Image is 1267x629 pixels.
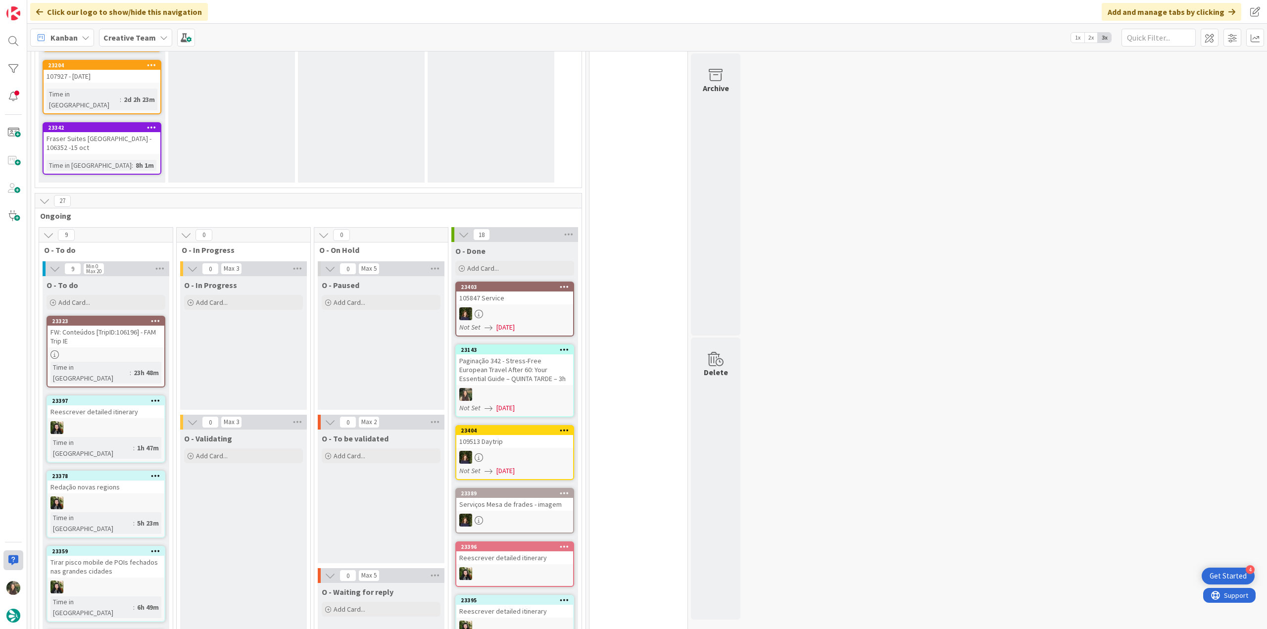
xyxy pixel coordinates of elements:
div: 23403105847 Service [456,283,573,304]
span: Add Card... [334,605,365,614]
div: Archive [703,82,729,94]
i: Not Set [459,323,481,332]
div: Fraser Suites [GEOGRAPHIC_DATA] - 106352 -15 oct [44,132,160,154]
b: Creative Team [103,33,156,43]
a: 23204107927 - [DATE]Time in [GEOGRAPHIC_DATA]:2d 2h 23m [43,60,161,114]
img: BC [50,581,63,593]
div: Max 3 [224,266,239,271]
span: 1x [1071,33,1084,43]
div: 5h 23m [135,518,161,529]
a: 23323FW: Conteúdos [TripID:106196] - FAM Trip IETime in [GEOGRAPHIC_DATA]:23h 48m [47,316,165,387]
div: 23378 [52,473,164,480]
span: O - Validating [184,434,232,443]
div: 23342 [48,124,160,131]
span: O - Done [455,246,486,256]
div: 23359 [48,547,164,556]
div: Min 0 [86,264,98,269]
div: 23395Reescrever detailed itinerary [456,596,573,618]
div: 23204107927 - [DATE] [44,61,160,83]
div: Time in [GEOGRAPHIC_DATA] [47,89,120,110]
span: : [133,442,135,453]
div: Time in [GEOGRAPHIC_DATA] [50,596,133,618]
span: O - To do [44,245,160,255]
span: 27 [54,195,71,207]
div: Open Get Started checklist, remaining modules: 4 [1202,568,1255,584]
span: Add Card... [467,264,499,273]
div: 23h 48m [131,367,161,378]
div: Max 5 [361,266,377,271]
span: 0 [195,229,212,241]
div: 23396 [456,542,573,551]
span: [DATE] [496,403,515,413]
img: Visit kanbanzone.com [6,6,20,20]
div: 23323 [48,317,164,326]
a: 23396Reescrever detailed itineraryBC [455,541,574,587]
div: 23395 [461,597,573,604]
div: 23359 [52,548,164,555]
img: MC [459,307,472,320]
span: 0 [333,229,350,241]
div: 23404 [456,426,573,435]
div: 23143Paginação 342 - Stress-Free European Travel After 60: Your Essential Guide – QUINTA TARDE – 3h [456,345,573,385]
div: 23404 [461,427,573,434]
span: Add Card... [196,298,228,307]
span: Add Card... [196,451,228,460]
div: Get Started [1210,571,1247,581]
div: 23395 [456,596,573,605]
input: Quick Filter... [1121,29,1196,47]
span: : [132,160,133,171]
div: Add and manage tabs by clicking [1102,3,1241,21]
div: Tirar pisco mobile de POIs fechados nas grandes cidades [48,556,164,578]
img: avatar [6,609,20,623]
span: : [133,602,135,613]
div: 23378 [48,472,164,481]
a: 23359Tirar pisco mobile de POIs fechados nas grandes cidadesBCTime in [GEOGRAPHIC_DATA]:6h 49m [47,546,165,622]
span: O - In Progress [184,280,237,290]
div: MC [456,514,573,527]
img: MC [459,451,472,464]
div: MC [456,307,573,320]
span: 3x [1098,33,1111,43]
a: 23143Paginação 342 - Stress-Free European Travel After 60: Your Essential Guide – QUINTA TARDE – ... [455,344,574,417]
a: 23397Reescrever detailed itineraryBCTime in [GEOGRAPHIC_DATA]:1h 47m [47,395,165,463]
a: 23378Redação novas regionsBCTime in [GEOGRAPHIC_DATA]:5h 23m [47,471,165,538]
div: Reescrever detailed itinerary [456,551,573,564]
div: Max 2 [361,420,377,425]
div: 1h 47m [135,442,161,453]
img: MC [459,514,472,527]
span: Kanban [50,32,78,44]
span: Add Card... [58,298,90,307]
span: O - To do [47,280,78,290]
div: 23404109513 Daytrip [456,426,573,448]
div: 23323 [52,318,164,325]
span: O - To be validated [322,434,389,443]
div: 23359Tirar pisco mobile de POIs fechados nas grandes cidades [48,547,164,578]
div: 23143 [456,345,573,354]
div: Max 5 [361,573,377,578]
span: Add Card... [334,451,365,460]
div: 23396 [461,543,573,550]
span: Ongoing [40,211,569,221]
div: Reescrever detailed itinerary [456,605,573,618]
div: 23389 [456,489,573,498]
div: FW: Conteúdos [TripID:106196] - FAM Trip IE [48,326,164,347]
a: 23342Fraser Suites [GEOGRAPHIC_DATA] - 106352 -15 octTime in [GEOGRAPHIC_DATA]:8h 1m [43,122,161,175]
span: 18 [473,229,490,241]
div: Time in [GEOGRAPHIC_DATA] [50,512,133,534]
span: O - On Hold [319,245,436,255]
div: 23397 [48,396,164,405]
a: 23403105847 ServiceMCNot Set[DATE] [455,282,574,337]
i: Not Set [459,466,481,475]
div: 23342Fraser Suites [GEOGRAPHIC_DATA] - 106352 -15 oct [44,123,160,154]
div: 23397Reescrever detailed itinerary [48,396,164,418]
div: Time in [GEOGRAPHIC_DATA] [50,362,130,384]
div: Click our logo to show/hide this navigation [30,3,208,21]
div: BC [48,421,164,434]
span: 9 [64,263,81,275]
span: : [120,94,121,105]
span: [DATE] [496,322,515,333]
span: 2x [1084,33,1098,43]
span: Add Card... [334,298,365,307]
div: 6h 49m [135,602,161,613]
div: Paginação 342 - Stress-Free European Travel After 60: Your Essential Guide – QUINTA TARDE – 3h [456,354,573,385]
